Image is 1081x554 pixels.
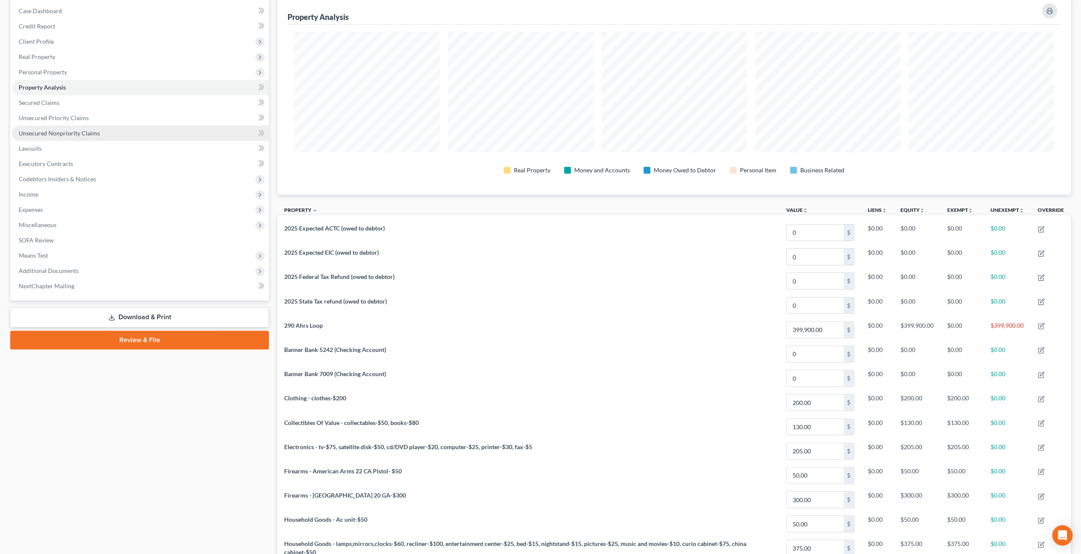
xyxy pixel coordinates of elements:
[861,220,894,245] td: $0.00
[19,53,55,60] span: Real Property
[844,273,854,289] div: $
[984,391,1031,415] td: $0.00
[868,207,887,213] a: Liensunfold_more
[894,439,940,463] td: $205.00
[844,298,854,314] div: $
[574,166,630,174] div: Money and Accounts
[284,370,386,377] span: Banner Bank 7009 (Checking Account)
[861,342,894,366] td: $0.00
[940,463,984,487] td: $50.00
[284,516,367,523] span: Household Goods - Ac unit-$50
[882,208,887,213] i: unfold_more
[787,492,844,508] input: 0.00
[740,166,776,174] div: Personal Item
[861,415,894,439] td: $0.00
[787,322,844,338] input: 0.00
[844,346,854,362] div: $
[940,512,984,536] td: $50.00
[861,439,894,463] td: $0.00
[19,38,54,45] span: Client Profile
[894,245,940,269] td: $0.00
[984,512,1031,536] td: $0.00
[787,443,844,459] input: 0.00
[787,394,844,411] input: 0.00
[940,487,984,512] td: $300.00
[284,419,419,426] span: Collectibles Of Value - collectables-$50, books-$80
[894,293,940,318] td: $0.00
[894,391,940,415] td: $200.00
[844,225,854,241] div: $
[19,175,96,183] span: Codebtors Insiders & Notices
[787,516,844,532] input: 0.00
[844,516,854,532] div: $
[654,166,716,174] div: Money Owed to Debtor
[940,245,984,269] td: $0.00
[12,156,269,172] a: Executory Contracts
[284,394,346,402] span: Clothing - clothes-$200
[940,269,984,293] td: $0.00
[19,221,56,228] span: Miscellaneous
[19,114,89,121] span: Unsecured Priority Claims
[984,366,1031,390] td: $0.00
[844,394,854,411] div: $
[787,370,844,386] input: 0.00
[984,318,1031,342] td: $399,900.00
[844,492,854,508] div: $
[984,415,1031,439] td: $0.00
[861,512,894,536] td: $0.00
[894,415,940,439] td: $130.00
[844,249,854,265] div: $
[12,110,269,126] a: Unsecured Priority Claims
[940,293,984,318] td: $0.00
[284,443,532,450] span: Electronics - tv-$75, satellite disk-$50, cd/DVD player-$20, computer-$25, printer-$30, fax-$5
[787,273,844,289] input: 0.00
[284,207,317,213] a: Property expand_less
[984,293,1031,318] td: $0.00
[787,225,844,241] input: 0.00
[894,512,940,536] td: $50.00
[894,463,940,487] td: $50.00
[12,141,269,156] a: Lawsuits
[984,463,1031,487] td: $0.00
[844,322,854,338] div: $
[1052,525,1073,546] div: Open Intercom Messenger
[10,331,269,349] a: Review & File
[894,220,940,245] td: $0.00
[284,346,386,353] span: Banner Bank 5242 (Checking Account)
[894,318,940,342] td: $399,900.00
[284,249,379,256] span: 2025 Expected EIC (owed to debtor)
[900,207,925,213] a: Equityunfold_more
[514,166,550,174] div: Real Property
[19,160,73,167] span: Executory Contracts
[19,7,62,14] span: Case Dashboard
[284,273,395,280] span: 2025 Federal Tax Refund (owed to debtor)
[844,419,854,435] div: $
[940,220,984,245] td: $0.00
[787,467,844,484] input: 0.00
[940,366,984,390] td: $0.00
[920,208,925,213] i: unfold_more
[19,68,67,76] span: Personal Property
[984,487,1031,512] td: $0.00
[894,366,940,390] td: $0.00
[861,245,894,269] td: $0.00
[940,439,984,463] td: $205.00
[787,249,844,265] input: 0.00
[940,391,984,415] td: $200.00
[1019,208,1024,213] i: unfold_more
[800,166,844,174] div: Business Related
[284,492,406,499] span: Firearms - [GEOGRAPHIC_DATA] 20 GA-$300
[894,342,940,366] td: $0.00
[284,467,402,475] span: Firearms - American Arms 22 CA Pistol- $50
[844,370,854,386] div: $
[861,269,894,293] td: $0.00
[19,236,54,244] span: SOFA Review
[19,99,59,106] span: Secured Claims
[894,487,940,512] td: $300.00
[803,208,808,213] i: unfold_more
[861,391,894,415] td: $0.00
[861,487,894,512] td: $0.00
[19,267,79,274] span: Additional Documents
[940,415,984,439] td: $130.00
[19,145,42,152] span: Lawsuits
